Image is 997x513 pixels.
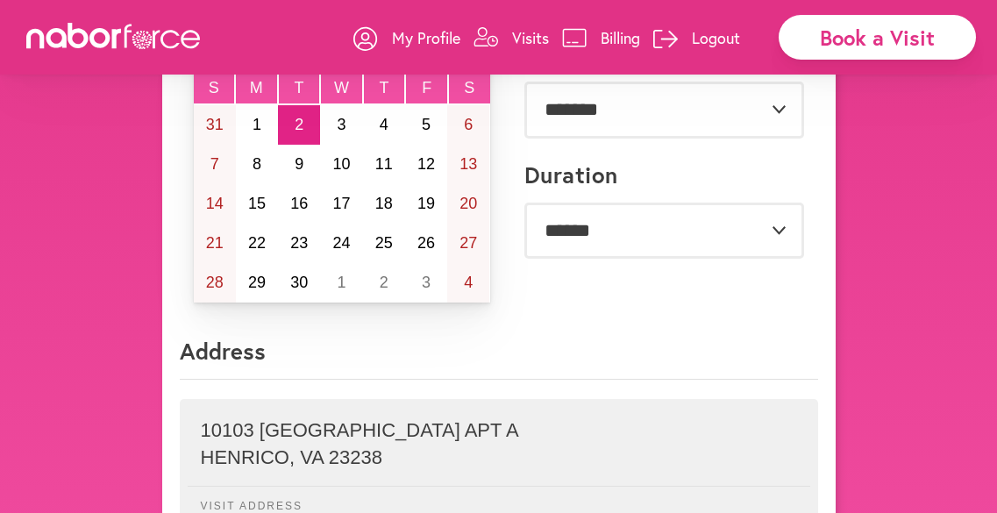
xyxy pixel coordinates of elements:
[278,105,320,145] button: September 2, 2025
[422,79,431,96] abbr: Friday
[417,155,435,173] abbr: September 12, 2025
[363,105,405,145] button: September 4, 2025
[380,116,388,133] abbr: September 4, 2025
[236,184,278,224] button: September 15, 2025
[464,79,474,96] abbr: Saturday
[653,11,740,64] a: Logout
[194,145,236,184] button: September 7, 2025
[194,184,236,224] button: September 14, 2025
[278,263,320,303] button: September 30, 2025
[320,105,362,145] button: September 3, 2025
[278,224,320,263] button: September 23, 2025
[337,116,345,133] abbr: September 3, 2025
[447,105,489,145] button: September 6, 2025
[188,486,810,512] p: Visit Address
[332,155,350,173] abbr: September 10, 2025
[375,234,393,252] abbr: September 25, 2025
[405,145,447,184] button: September 12, 2025
[405,224,447,263] button: September 26, 2025
[601,27,640,48] p: Billing
[206,116,224,133] abbr: August 31, 2025
[524,161,618,189] label: Duration
[375,195,393,212] abbr: September 18, 2025
[206,234,224,252] abbr: September 21, 2025
[363,184,405,224] button: September 18, 2025
[253,155,261,173] abbr: September 8, 2025
[380,79,389,96] abbr: Thursday
[290,234,308,252] abbr: September 23, 2025
[464,116,473,133] abbr: September 6, 2025
[201,419,797,442] p: 10103 [GEOGRAPHIC_DATA] APT A
[194,105,236,145] button: August 31, 2025
[236,105,278,145] button: September 1, 2025
[337,274,345,291] abbr: October 1, 2025
[405,184,447,224] button: September 19, 2025
[417,234,435,252] abbr: September 26, 2025
[417,195,435,212] abbr: September 19, 2025
[363,145,405,184] button: September 11, 2025
[206,274,224,291] abbr: September 28, 2025
[320,184,362,224] button: September 17, 2025
[320,145,362,184] button: September 10, 2025
[363,263,405,303] button: October 2, 2025
[474,11,549,64] a: Visits
[290,195,308,212] abbr: September 16, 2025
[422,274,431,291] abbr: October 3, 2025
[459,234,477,252] abbr: September 27, 2025
[236,145,278,184] button: September 8, 2025
[278,145,320,184] button: September 9, 2025
[210,155,219,173] abbr: September 7, 2025
[236,263,278,303] button: September 29, 2025
[295,116,303,133] abbr: September 2, 2025
[363,224,405,263] button: September 25, 2025
[236,224,278,263] button: September 22, 2025
[248,195,266,212] abbr: September 15, 2025
[779,15,976,60] div: Book a Visit
[201,446,797,469] p: HENRICO , VA 23238
[206,195,224,212] abbr: September 14, 2025
[447,224,489,263] button: September 27, 2025
[392,27,460,48] p: My Profile
[248,234,266,252] abbr: September 22, 2025
[332,195,350,212] abbr: September 17, 2025
[405,105,447,145] button: September 5, 2025
[194,224,236,263] button: September 21, 2025
[332,234,350,252] abbr: September 24, 2025
[459,155,477,173] abbr: September 13, 2025
[447,184,489,224] button: September 20, 2025
[290,274,308,291] abbr: September 30, 2025
[294,79,303,96] abbr: Tuesday
[253,116,261,133] abbr: September 1, 2025
[194,263,236,303] button: September 28, 2025
[447,263,489,303] button: October 4, 2025
[334,79,349,96] abbr: Wednesday
[464,274,473,291] abbr: October 4, 2025
[512,27,549,48] p: Visits
[320,224,362,263] button: September 24, 2025
[248,274,266,291] abbr: September 29, 2025
[320,263,362,303] button: October 1, 2025
[405,263,447,303] button: October 3, 2025
[209,79,219,96] abbr: Sunday
[250,79,263,96] abbr: Monday
[375,155,393,173] abbr: September 11, 2025
[562,11,640,64] a: Billing
[180,336,818,380] p: Address
[278,184,320,224] button: September 16, 2025
[380,274,388,291] abbr: October 2, 2025
[459,195,477,212] abbr: September 20, 2025
[353,11,460,64] a: My Profile
[692,27,740,48] p: Logout
[295,155,303,173] abbr: September 9, 2025
[422,116,431,133] abbr: September 5, 2025
[447,145,489,184] button: September 13, 2025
